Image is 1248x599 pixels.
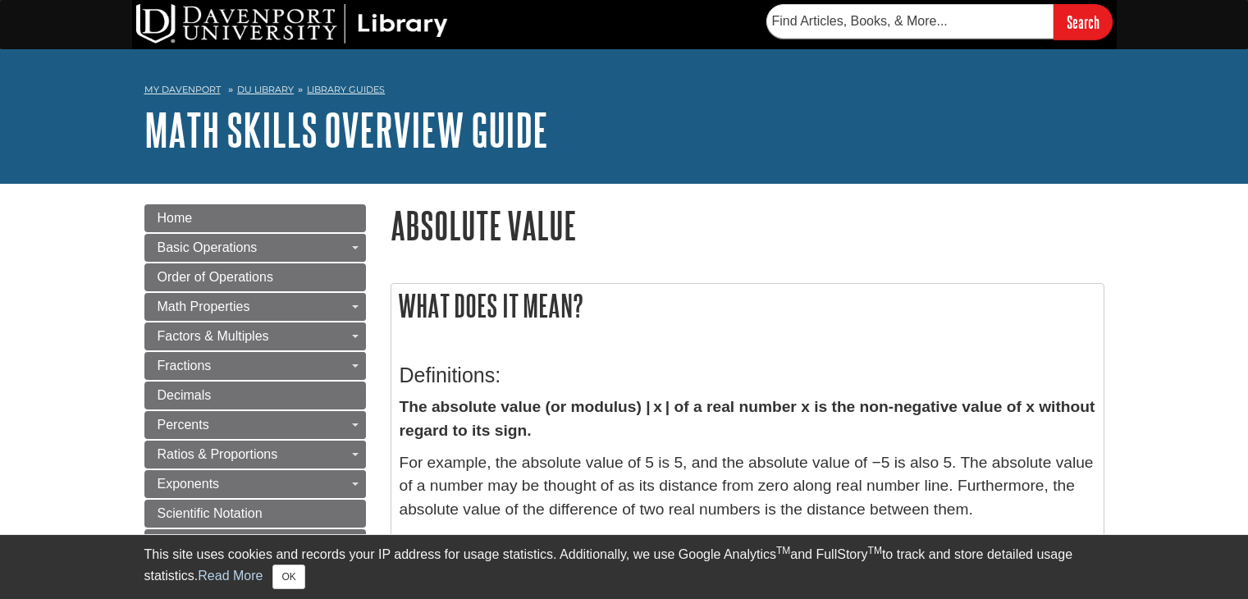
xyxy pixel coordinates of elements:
[158,388,212,402] span: Decimals
[237,84,294,95] a: DU Library
[400,364,1095,387] h3: Definitions:
[144,293,366,321] a: Math Properties
[144,352,366,380] a: Fractions
[307,84,385,95] a: Library Guides
[1054,4,1113,39] input: Search
[158,506,263,520] span: Scientific Notation
[144,470,366,498] a: Exponents
[144,234,366,262] a: Basic Operations
[272,565,304,589] button: Close
[144,545,1104,589] div: This site uses cookies and records your IP address for usage statistics. Additionally, we use Goo...
[136,4,448,43] img: DU Library
[158,477,220,491] span: Exponents
[158,447,278,461] span: Ratios & Proportions
[144,322,366,350] a: Factors & Multiples
[198,569,263,583] a: Read More
[144,104,548,155] a: Math Skills Overview Guide
[868,545,882,556] sup: TM
[144,441,366,469] a: Ratios & Proportions
[400,451,1095,522] p: For example, the absolute value of 5 is 5, and the absolute value of −5 is also 5. The absolute v...
[158,270,273,284] span: Order of Operations
[144,204,366,232] a: Home
[144,83,221,97] a: My Davenport
[391,284,1104,327] h2: What does it mean?
[144,263,366,291] a: Order of Operations
[776,545,790,556] sup: TM
[144,382,366,409] a: Decimals
[766,4,1113,39] form: Searches DU Library's articles, books, and more
[158,211,193,225] span: Home
[158,329,269,343] span: Factors & Multiples
[766,4,1054,39] input: Find Articles, Books, & More...
[158,359,212,373] span: Fractions
[158,299,250,313] span: Math Properties
[400,533,894,550] strong: The absolute value has the following four fundamental properties:
[144,500,366,528] a: Scientific Notation
[144,411,366,439] a: Percents
[144,529,366,557] a: Averages
[144,79,1104,105] nav: breadcrumb
[158,240,258,254] span: Basic Operations
[158,418,209,432] span: Percents
[391,204,1104,246] h1: Absolute Value
[400,398,1095,439] strong: The absolute value (or modulus) | x | of a real number x is the non-negative value of x without r...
